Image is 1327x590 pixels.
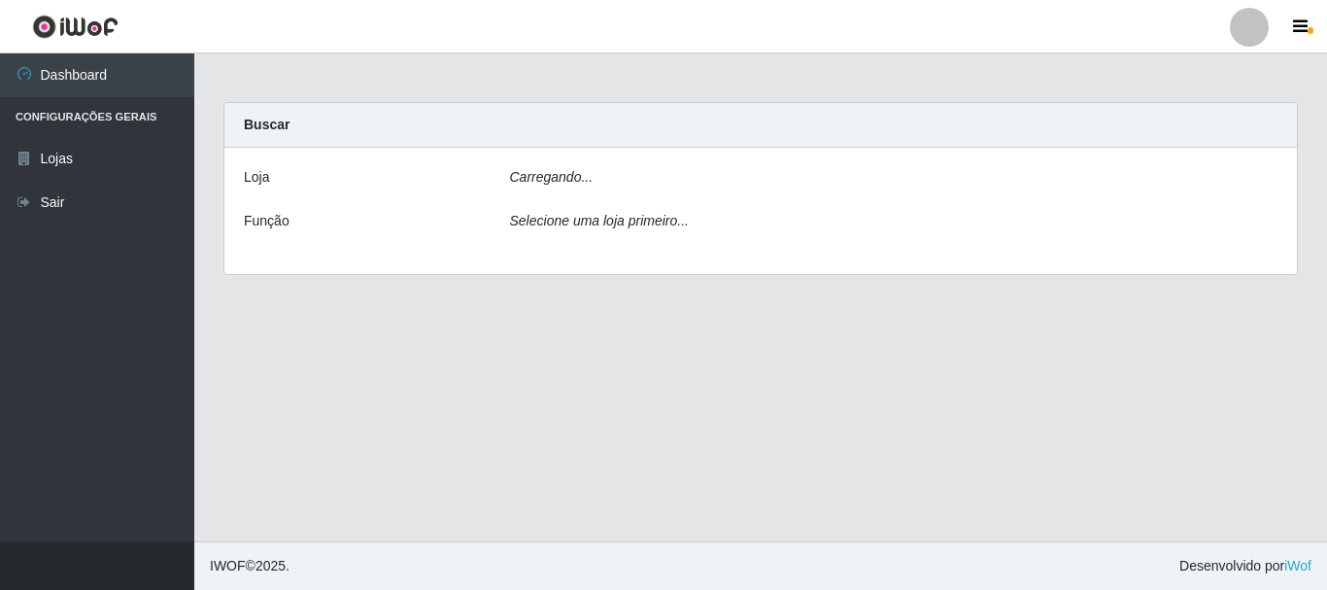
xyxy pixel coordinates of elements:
[244,211,289,231] label: Função
[510,169,594,185] i: Carregando...
[244,167,269,188] label: Loja
[510,213,689,228] i: Selecione uma loja primeiro...
[210,558,246,573] span: IWOF
[32,15,119,39] img: CoreUI Logo
[1284,558,1311,573] a: iWof
[244,117,289,132] strong: Buscar
[210,556,289,576] span: © 2025 .
[1179,556,1311,576] span: Desenvolvido por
